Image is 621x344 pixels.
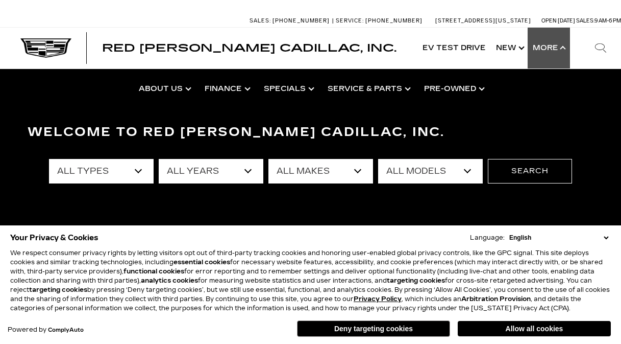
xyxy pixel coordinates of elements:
[541,17,575,24] span: Open [DATE]
[378,159,483,184] select: Filter by model
[332,18,425,24] a: Service: [PHONE_NUMBER]
[131,68,197,109] a: About Us
[320,68,416,109] a: Service & Parts
[8,327,84,333] div: Powered by
[256,68,320,109] a: Specials
[49,159,154,184] select: Filter by type
[507,233,611,242] select: Language Select
[470,235,505,241] div: Language:
[297,320,450,337] button: Deny targeting cookies
[354,295,402,303] a: Privacy Policy
[458,321,611,336] button: Allow all cookies
[417,28,491,68] a: EV Test Drive
[102,43,396,53] a: Red [PERSON_NAME] Cadillac, Inc.
[528,28,570,68] button: More
[336,17,364,24] span: Service:
[48,327,84,333] a: ComplyAuto
[28,122,594,143] h3: Welcome to Red [PERSON_NAME] Cadillac, Inc.
[20,38,71,58] img: Cadillac Dark Logo with Cadillac White Text
[491,28,528,68] a: New
[272,17,330,24] span: [PHONE_NUMBER]
[141,277,198,284] strong: analytics cookies
[173,259,230,266] strong: essential cookies
[197,68,256,109] a: Finance
[416,68,490,109] a: Pre-Owned
[268,159,373,184] select: Filter by make
[250,18,332,24] a: Sales: [PHONE_NUMBER]
[576,17,594,24] span: Sales:
[10,231,98,245] span: Your Privacy & Cookies
[159,159,263,184] select: Filter by year
[250,17,271,24] span: Sales:
[594,17,621,24] span: 9 AM-6 PM
[102,42,396,54] span: Red [PERSON_NAME] Cadillac, Inc.
[10,248,611,313] p: We respect consumer privacy rights by letting visitors opt out of third-party tracking cookies an...
[387,277,445,284] strong: targeting cookies
[461,295,531,303] strong: Arbitration Provision
[488,159,572,184] button: Search
[123,268,184,275] strong: functional cookies
[29,286,87,293] strong: targeting cookies
[365,17,423,24] span: [PHONE_NUMBER]
[435,17,531,24] a: [STREET_ADDRESS][US_STATE]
